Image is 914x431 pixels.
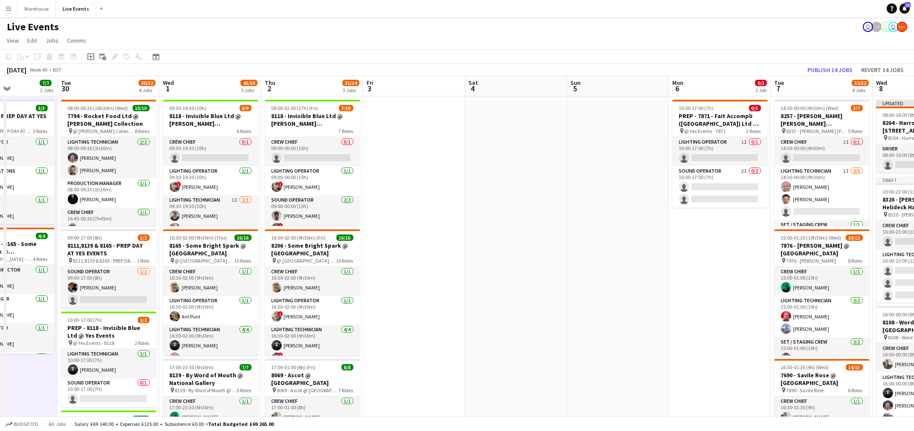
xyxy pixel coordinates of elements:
[4,419,40,429] button: Budgeted
[24,35,40,46] a: Edit
[42,35,62,46] a: Jobs
[7,66,26,74] div: [DATE]
[858,64,907,75] button: Revert 14 jobs
[53,67,61,73] div: BST
[863,22,873,32] app-user-avatar: Eden Hopkins
[3,35,22,46] a: View
[905,2,911,8] span: 13
[888,22,899,32] app-user-avatar: Technical Department
[7,20,59,33] h1: Live Events
[208,421,274,427] span: Total Budgeted £69 265.00
[804,64,856,75] button: Publish 14 jobs
[880,22,890,32] app-user-avatar: Ollie Rolfe
[46,37,58,44] span: Jobs
[64,35,90,46] a: Comms
[897,22,907,32] app-user-avatar: Alex Gill
[14,421,38,427] span: Budgeted
[17,0,56,17] button: Warehouse
[7,37,19,44] span: View
[47,421,67,427] span: All jobs
[27,37,37,44] span: Edit
[67,37,86,44] span: Comms
[871,22,882,32] app-user-avatar: Production Managers
[75,421,274,427] div: Salary £69 140.00 + Expenses £125.00 + Subsistence £0.00 =
[900,3,910,14] a: 13
[56,0,96,17] button: Live Events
